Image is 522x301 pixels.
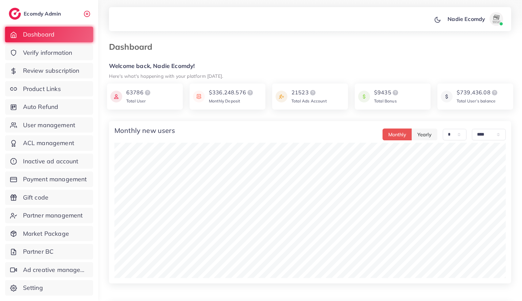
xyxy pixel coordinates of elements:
[374,98,397,103] span: Total Bonus
[114,126,175,135] h4: Monthly new users
[441,89,453,105] img: icon payment
[23,211,83,220] span: Partner management
[193,89,205,105] img: icon payment
[23,121,75,130] span: User management
[23,102,59,111] span: Auto Refund
[5,63,93,78] a: Review subscription
[5,135,93,151] a: ACL management
[5,208,93,223] a: Partner management
[457,98,496,103] span: Total User’s balance
[9,8,21,20] img: logo
[23,247,54,256] span: Partner BC
[5,45,93,61] a: Verify information
[5,226,93,241] a: Market Package
[23,175,87,184] span: Payment management
[5,262,93,278] a: Ad creative management
[291,89,327,97] div: 21523
[109,42,158,52] h3: Dashboard
[276,89,287,105] img: icon payment
[491,89,499,97] img: logo
[23,157,79,166] span: Inactive ad account
[5,99,93,115] a: Auto Refund
[23,229,69,238] span: Market Package
[309,89,317,97] img: logo
[5,117,93,133] a: User management
[9,8,63,20] a: logoEcomdy Admin
[126,98,146,103] span: Total User
[23,85,61,93] span: Product Links
[23,265,88,274] span: Ad creative management
[5,280,93,296] a: Setting
[109,73,223,79] small: Here's what's happening with your platform [DATE].
[412,129,437,140] button: Yearly
[23,48,72,57] span: Verify information
[490,12,503,26] img: avatar
[291,98,327,103] span: Total Ads Account
[444,12,506,26] a: Nadie Ecomdyavatar
[5,244,93,259] a: Partner BC
[24,10,63,17] h2: Ecomdy Admin
[5,190,93,205] a: Gift code
[246,89,254,97] img: logo
[126,89,152,97] div: 63786
[23,139,74,147] span: ACL management
[209,89,254,97] div: $336,248.576
[5,27,93,42] a: Dashboard
[457,89,499,97] div: $739,436.08
[5,81,93,97] a: Product Links
[144,89,152,97] img: logo
[5,171,93,187] a: Payment management
[5,154,93,169] a: Inactive ad account
[391,89,399,97] img: logo
[23,283,43,292] span: Setting
[209,98,240,103] span: Monthly Deposit
[23,193,48,202] span: Gift code
[23,66,80,75] span: Review subscription
[358,89,370,105] img: icon payment
[110,89,122,105] img: icon payment
[383,129,412,140] button: Monthly
[109,63,511,70] h5: Welcome back, Nadie Ecomdy!
[448,15,485,23] p: Nadie Ecomdy
[374,89,399,97] div: $9435
[23,30,55,39] span: Dashboard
